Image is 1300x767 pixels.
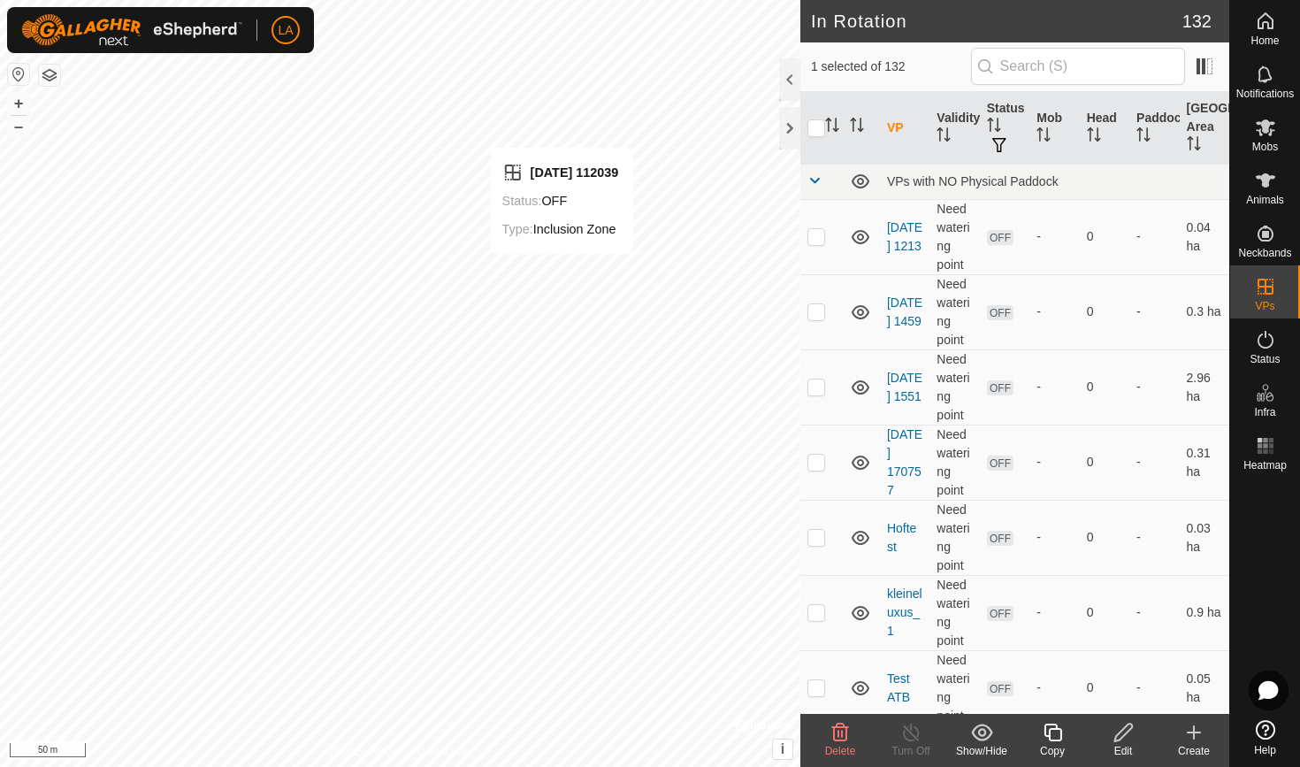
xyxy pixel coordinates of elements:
td: - [1129,500,1179,575]
div: - [1036,453,1072,472]
a: Hoftest [887,521,916,554]
span: Neckbands [1238,248,1291,258]
p-sorticon: Activate to sort [825,120,839,134]
span: OFF [987,380,1013,395]
p-sorticon: Activate to sort [987,120,1001,134]
td: Need watering point [929,349,979,425]
span: 1 selected of 132 [811,58,971,76]
button: i [773,740,792,759]
a: kleineluxus_1 [887,587,922,638]
div: - [1036,227,1072,246]
span: OFF [987,456,1013,471]
a: Test ATB [887,671,910,704]
td: 2.96 ha [1180,349,1229,425]
th: Validity [929,92,979,165]
div: Turn Off [876,743,946,759]
td: Need watering point [929,425,979,500]
div: - [1036,378,1072,396]
td: - [1129,274,1179,349]
span: OFF [987,230,1013,245]
td: 0.9 ha [1180,575,1229,650]
p-sorticon: Activate to sort [1036,130,1051,144]
span: OFF [987,305,1013,320]
label: Type: [502,222,533,236]
button: + [8,93,29,114]
td: 0.04 ha [1180,199,1229,274]
th: Head [1080,92,1129,165]
td: Need watering point [929,575,979,650]
td: - [1129,199,1179,274]
th: Status [980,92,1029,165]
span: Infra [1254,407,1275,418]
td: 0 [1080,650,1129,725]
span: LA [278,21,293,40]
div: Copy [1017,743,1088,759]
div: Show/Hide [946,743,1017,759]
span: Status [1250,354,1280,364]
td: 0 [1080,349,1129,425]
p-sorticon: Activate to sort [1187,139,1201,153]
td: - [1129,349,1179,425]
td: Need watering point [929,650,979,725]
button: Map Layers [39,65,60,86]
span: OFF [987,606,1013,621]
td: - [1129,650,1179,725]
th: VP [880,92,929,165]
a: [DATE] 1213 [887,220,922,253]
td: 0.05 ha [1180,650,1229,725]
span: Mobs [1252,142,1278,152]
th: Mob [1029,92,1079,165]
a: [DATE] 1459 [887,295,922,328]
a: Help [1230,713,1300,763]
td: 0 [1080,500,1129,575]
td: Need watering point [929,199,979,274]
p-sorticon: Activate to sort [850,120,864,134]
span: 132 [1182,8,1212,35]
td: 0 [1080,274,1129,349]
div: Create [1159,743,1229,759]
input: Search (S) [971,48,1185,85]
div: [DATE] 112039 [502,162,619,183]
span: Animals [1246,195,1284,205]
span: Delete [825,745,856,757]
label: Status: [502,194,542,208]
div: - [1036,679,1072,697]
td: Need watering point [929,274,979,349]
td: 0.31 ha [1180,425,1229,500]
div: Inclusion Zone [502,219,619,240]
div: OFF [502,190,619,211]
div: Edit [1088,743,1159,759]
td: 0 [1080,425,1129,500]
td: 0.03 ha [1180,500,1229,575]
p-sorticon: Activate to sort [1136,130,1151,144]
div: - [1036,528,1072,547]
div: VPs with NO Physical Paddock [887,174,1222,188]
span: OFF [987,681,1013,696]
a: Contact Us [417,744,470,760]
h2: In Rotation [811,11,1182,32]
span: Heatmap [1243,460,1287,471]
span: i [781,741,784,756]
span: Home [1250,35,1279,46]
button: – [8,116,29,137]
th: [GEOGRAPHIC_DATA] Area [1180,92,1229,165]
button: Reset Map [8,64,29,85]
a: Privacy Policy [330,744,396,760]
a: [DATE] 1551 [887,371,922,403]
td: Need watering point [929,500,979,575]
span: VPs [1255,301,1274,311]
td: 0.3 ha [1180,274,1229,349]
div: - [1036,303,1072,321]
p-sorticon: Activate to sort [1087,130,1101,144]
span: Help [1254,745,1276,755]
img: Gallagher Logo [21,14,242,46]
td: - [1129,425,1179,500]
div: - [1036,603,1072,622]
a: [DATE] 170757 [887,427,922,497]
p-sorticon: Activate to sort [937,130,951,144]
td: - [1129,575,1179,650]
td: 0 [1080,199,1129,274]
span: Notifications [1236,88,1294,99]
th: Paddock [1129,92,1179,165]
span: OFF [987,531,1013,546]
